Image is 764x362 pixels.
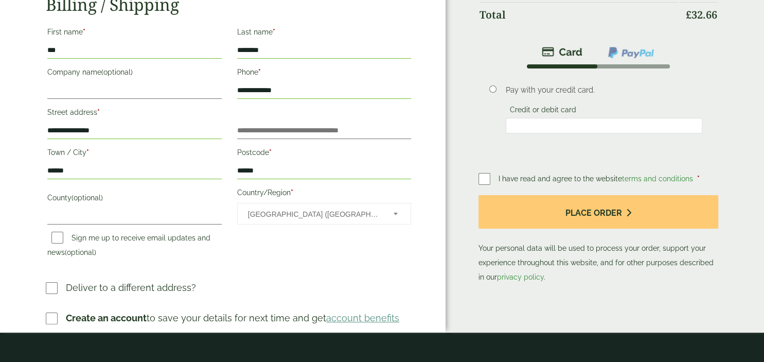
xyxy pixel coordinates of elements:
label: Sign me up to receive email updates and news [47,234,210,260]
iframe: Secure card payment input frame [509,121,699,130]
img: stripe.png [542,46,582,58]
abbr: required [697,175,700,183]
abbr: required [83,28,85,36]
span: I have read and agree to the website [499,175,695,183]
label: Street address [47,105,222,123]
label: Last name [237,25,412,42]
label: Phone [237,65,412,82]
abbr: required [273,28,275,36]
abbr: required [291,188,293,197]
label: Town / City [47,145,222,163]
abbr: required [97,108,100,116]
strong: Create an account [66,313,147,323]
label: First name [47,25,222,42]
p: Your personal data will be used to process your order, support your experience throughout this we... [478,195,718,284]
img: ppcp-gateway.png [607,46,655,59]
abbr: required [86,148,89,157]
p: Pay with your credit card. [506,84,702,96]
label: County [47,191,222,208]
label: Company name [47,65,222,82]
abbr: required [258,68,261,76]
span: Country/Region [237,203,412,225]
span: (optional) [101,68,133,76]
label: Country/Region [237,185,412,203]
th: Total [479,2,679,27]
p: Deliver to a different address? [66,281,196,295]
p: to save your details for next time and get [66,311,399,325]
input: Sign me up to receive email updates and news(optional) [51,232,63,244]
button: Place order [478,195,718,229]
a: account benefits [326,313,399,323]
a: privacy policy [497,273,544,281]
span: (optional) [72,194,103,202]
span: United Kingdom (UK) [248,203,380,225]
span: £ [686,8,691,22]
label: Postcode [237,145,412,163]
span: (optional) [65,248,96,256]
label: Credit or debit card [506,106,580,117]
bdi: 32.66 [686,8,717,22]
a: terms and conditions [622,175,693,183]
abbr: required [269,148,272,157]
